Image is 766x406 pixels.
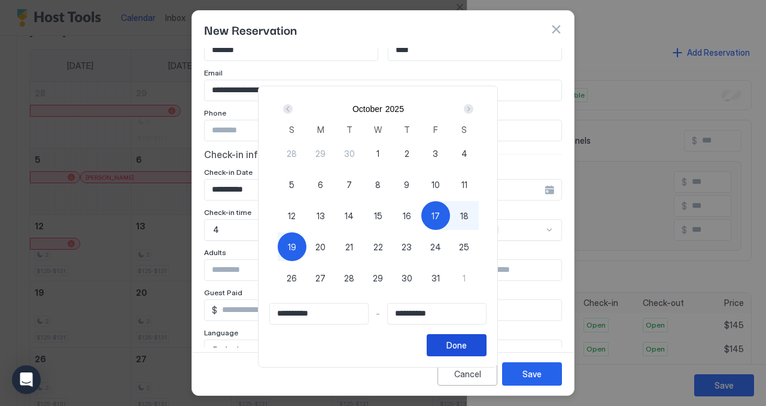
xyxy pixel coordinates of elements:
[306,263,335,292] button: 27
[431,210,440,222] span: 17
[373,272,383,284] span: 29
[393,170,421,199] button: 9
[374,210,382,222] span: 15
[373,241,383,253] span: 22
[315,147,326,160] span: 29
[375,178,381,191] span: 8
[344,147,355,160] span: 30
[427,334,487,356] button: Done
[430,241,441,253] span: 24
[346,178,352,191] span: 7
[315,272,326,284] span: 27
[404,178,409,191] span: 9
[306,170,335,199] button: 6
[376,308,380,319] span: -
[278,139,306,168] button: 28
[431,272,440,284] span: 31
[461,123,467,136] span: S
[374,123,382,136] span: W
[433,123,438,136] span: F
[12,365,41,394] div: Open Intercom Messenger
[388,304,486,324] input: Input Field
[421,139,450,168] button: 3
[335,201,364,230] button: 14
[288,241,296,253] span: 19
[289,178,294,191] span: 5
[317,123,324,136] span: M
[376,147,379,160] span: 1
[402,272,412,284] span: 30
[393,232,421,261] button: 23
[315,241,326,253] span: 20
[281,102,297,116] button: Prev
[318,178,323,191] span: 6
[364,232,393,261] button: 22
[450,201,479,230] button: 18
[446,339,467,352] div: Done
[364,263,393,292] button: 29
[345,210,354,222] span: 14
[278,170,306,199] button: 5
[460,102,476,116] button: Next
[402,241,412,253] span: 23
[404,123,410,136] span: T
[421,170,450,199] button: 10
[393,201,421,230] button: 16
[461,178,467,191] span: 11
[306,139,335,168] button: 29
[364,170,393,199] button: 8
[450,232,479,261] button: 25
[421,232,450,261] button: 24
[306,232,335,261] button: 20
[433,147,438,160] span: 3
[335,139,364,168] button: 30
[463,272,466,284] span: 1
[345,241,353,253] span: 21
[346,123,352,136] span: T
[450,263,479,292] button: 1
[385,104,404,114] button: 2025
[278,263,306,292] button: 26
[287,147,297,160] span: 28
[364,139,393,168] button: 1
[352,104,382,114] button: October
[287,272,297,284] span: 26
[289,123,294,136] span: S
[393,139,421,168] button: 2
[459,241,469,253] span: 25
[335,170,364,199] button: 7
[278,232,306,261] button: 19
[421,263,450,292] button: 31
[450,139,479,168] button: 4
[288,210,296,222] span: 12
[335,232,364,261] button: 21
[460,210,469,222] span: 18
[393,263,421,292] button: 30
[403,210,411,222] span: 16
[431,178,440,191] span: 10
[344,272,354,284] span: 28
[270,304,368,324] input: Input Field
[317,210,325,222] span: 13
[421,201,450,230] button: 17
[306,201,335,230] button: 13
[278,201,306,230] button: 12
[405,147,409,160] span: 2
[450,170,479,199] button: 11
[335,263,364,292] button: 28
[364,201,393,230] button: 15
[461,147,467,160] span: 4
